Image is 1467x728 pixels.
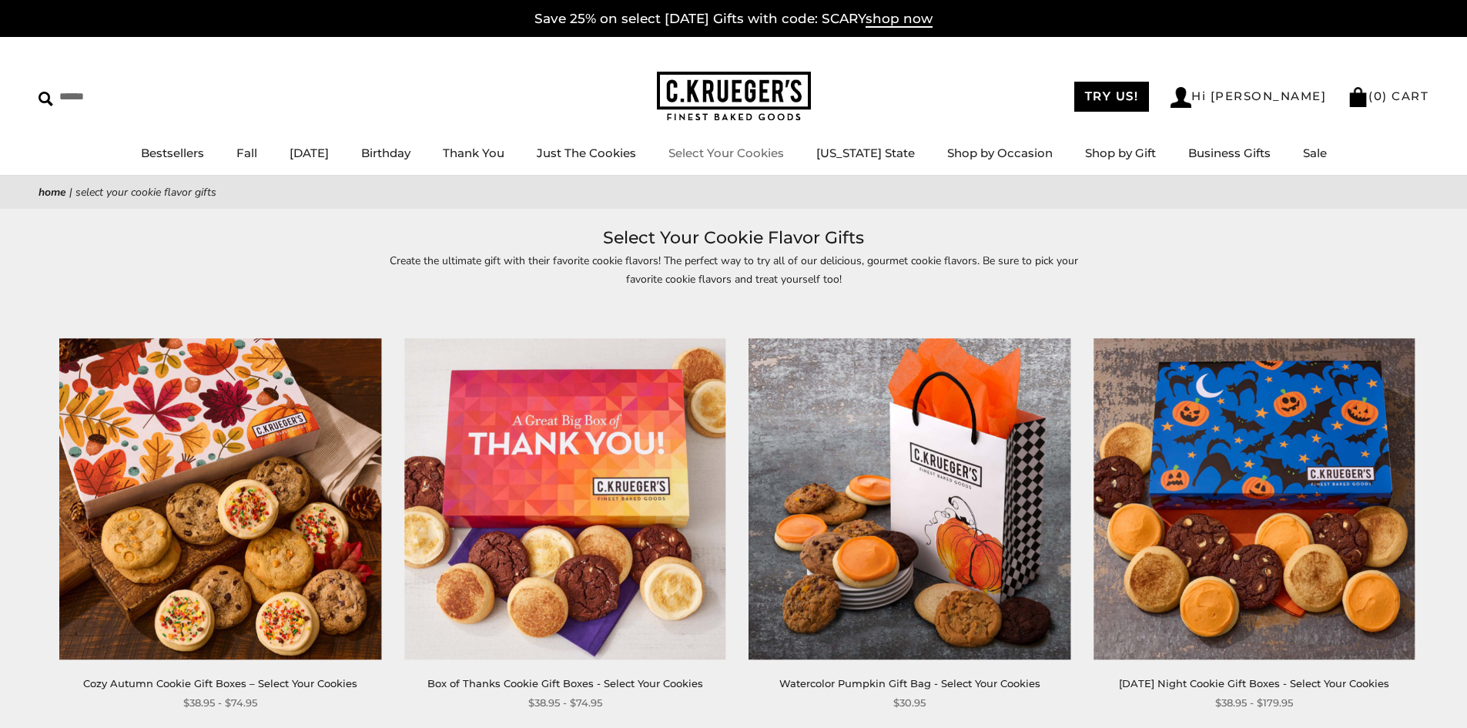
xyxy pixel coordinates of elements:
span: shop now [866,11,933,28]
a: Birthday [361,146,410,160]
a: Box of Thanks Cookie Gift Boxes - Select Your Cookies [427,677,703,689]
a: Thank You [443,146,504,160]
h1: Select Your Cookie Flavor Gifts [62,224,1405,252]
img: C.KRUEGER'S [657,72,811,122]
span: | [69,185,72,200]
a: [DATE] [290,146,329,160]
a: Shop by Gift [1085,146,1156,160]
span: $30.95 [893,695,926,711]
input: Search [39,85,222,109]
a: Just The Cookies [537,146,636,160]
a: Watercolor Pumpkin Gift Bag - Select Your Cookies [779,677,1040,689]
span: 0 [1374,89,1383,103]
a: Sale [1303,146,1327,160]
img: Box of Thanks Cookie Gift Boxes - Select Your Cookies [404,338,725,659]
img: Account [1171,87,1191,108]
a: TRY US! [1074,82,1150,112]
a: [DATE] Night Cookie Gift Boxes - Select Your Cookies [1119,677,1389,689]
p: Create the ultimate gift with their favorite cookie flavors! The perfect way to try all of our de... [380,252,1088,287]
a: Cozy Autumn Cookie Gift Boxes – Select Your Cookies [83,677,357,689]
a: Shop by Occasion [947,146,1053,160]
a: Fall [236,146,257,160]
nav: breadcrumbs [39,183,1428,201]
img: Cozy Autumn Cookie Gift Boxes – Select Your Cookies [60,338,381,659]
a: Bestsellers [141,146,204,160]
a: (0) CART [1348,89,1428,103]
a: Select Your Cookies [668,146,784,160]
a: Business Gifts [1188,146,1271,160]
span: Select Your Cookie Flavor Gifts [75,185,216,200]
span: $38.95 - $74.95 [528,695,602,711]
img: Watercolor Pumpkin Gift Bag - Select Your Cookies [749,338,1070,659]
img: Halloween Night Cookie Gift Boxes - Select Your Cookies [1094,338,1415,659]
span: $38.95 - $74.95 [183,695,257,711]
span: $38.95 - $179.95 [1215,695,1293,711]
a: Save 25% on select [DATE] Gifts with code: SCARYshop now [534,11,933,28]
a: Home [39,185,66,200]
a: [US_STATE] State [816,146,915,160]
a: Hi [PERSON_NAME] [1171,87,1326,108]
img: Bag [1348,87,1368,107]
img: Search [39,92,53,106]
